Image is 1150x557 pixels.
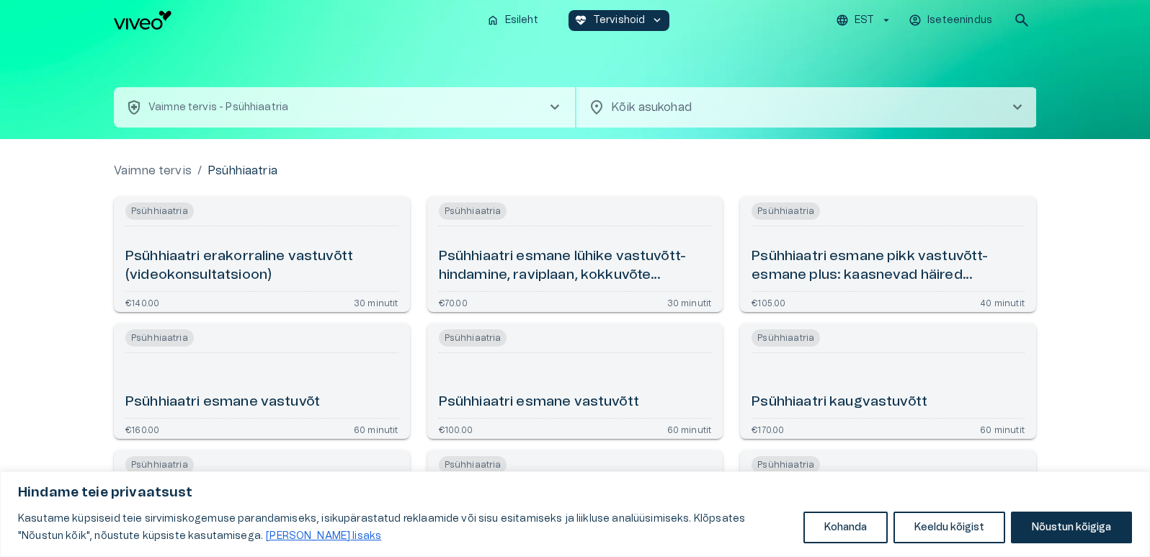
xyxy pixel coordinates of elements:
[1009,99,1026,116] span: chevron_right
[740,197,1036,312] a: Open service booking details
[439,329,507,347] span: Psühhiaatria
[752,202,820,220] span: Psühhiaatria
[125,329,194,347] span: Psühhiaatria
[893,512,1005,543] button: Keeldu kõigist
[439,424,473,433] p: €100.00
[667,298,712,306] p: 30 minutit
[125,298,159,306] p: €140.00
[574,14,587,27] span: ecg_heart
[481,10,545,31] button: homeEsileht
[73,12,95,23] span: Help
[114,197,410,312] a: Open service booking details
[546,99,563,116] span: chevron_right
[114,11,475,30] a: Navigate to homepage
[752,298,785,306] p: €105.00
[427,197,723,312] a: Open service booking details
[593,13,646,28] p: Tervishoid
[125,456,194,473] span: Psühhiaatria
[1011,512,1132,543] button: Nõustun kõigiga
[354,424,398,433] p: 60 minutit
[834,10,895,31] button: EST
[114,87,575,128] button: health_and_safetyVaimne tervis - Psühhiaatriachevron_right
[439,202,507,220] span: Psühhiaatria
[505,13,538,28] p: Esileht
[114,162,192,179] a: Vaimne tervis
[197,162,202,179] p: /
[486,14,499,27] span: home
[354,298,398,306] p: 30 minutit
[1007,6,1036,35] button: open search modal
[439,393,639,412] h6: Psühhiaatri esmane vastuvõtt
[980,298,1025,306] p: 40 minutit
[114,11,171,30] img: Viveo logo
[980,424,1025,433] p: 60 minutit
[752,424,784,433] p: €170.00
[208,162,277,179] p: Psühhiaatria
[148,100,288,115] p: Vaimne tervis - Psühhiaatria
[125,393,320,412] h6: Psühhiaatri esmane vastuvõt
[1013,12,1030,29] span: search
[752,247,1025,285] h6: Psühhiaatri esmane pikk vastuvõtt- esmane plus: kaasnevad häired (videokonsultatsioon)
[855,13,874,28] p: EST
[803,512,888,543] button: Kohanda
[18,484,1132,502] p: Hindame teie privaatsust
[18,510,793,545] p: Kasutame küpsiseid teie sirvimiskogemuse parandamiseks, isikupärastatud reklaamide või sisu esita...
[752,329,820,347] span: Psühhiaatria
[611,99,986,116] p: Kõik asukohad
[651,14,664,27] span: keyboard_arrow_down
[265,530,382,542] a: Loe lisaks
[740,324,1036,439] a: Open service booking details
[927,13,992,28] p: Iseteenindus
[125,424,159,433] p: €160.00
[125,99,143,116] span: health_and_safety
[439,456,507,473] span: Psühhiaatria
[439,247,712,285] h6: Psühhiaatri esmane lühike vastuvõtt- hindamine, raviplaan, kokkuvõte (videokonsultatsioon)
[125,247,398,285] h6: Psühhiaatri erakorraline vastuvõtt (videokonsultatsioon)
[114,324,410,439] a: Open service booking details
[588,99,605,116] span: location_on
[667,424,712,433] p: 60 minutit
[125,202,194,220] span: Psühhiaatria
[752,456,820,473] span: Psühhiaatria
[752,393,927,412] h6: Psühhiaatri kaugvastuvõtt
[906,10,996,31] button: Iseteenindus
[569,10,670,31] button: ecg_heartTervishoidkeyboard_arrow_down
[439,298,468,306] p: €70.00
[427,324,723,439] a: Open service booking details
